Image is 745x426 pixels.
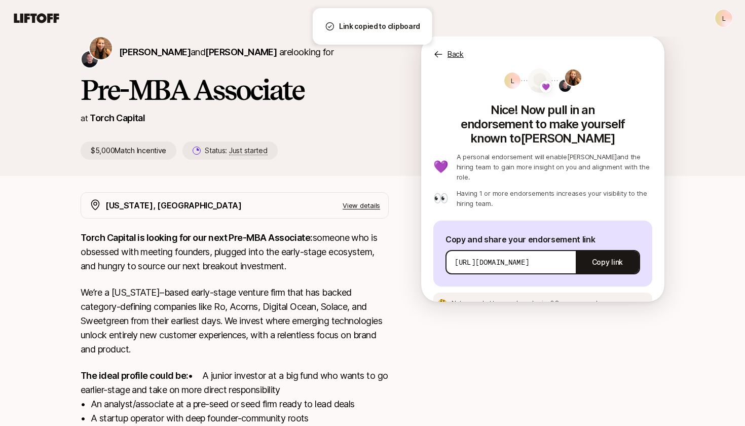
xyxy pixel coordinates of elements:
p: We’re a [US_STATE]–based early-stage venture firm that has backed category-defining companies lik... [81,286,389,357]
p: L [511,75,514,87]
p: 💜 [433,161,449,173]
button: Copy link [576,248,639,276]
a: Torch Capital [90,113,145,123]
p: [US_STATE], [GEOGRAPHIC_DATA] [105,199,242,212]
strong: The ideal profile could be: [81,370,188,381]
img: avatar-url [528,68,552,93]
p: L [722,12,726,24]
img: Christopher Harper [559,80,571,92]
img: Katie Reiner [565,69,581,86]
p: Copy and share your endorsement link [445,233,640,246]
img: Christopher Harper [82,51,98,67]
strong: Torch Capital is looking for our next Pre-MBA Associate: [81,232,313,243]
p: are looking for [119,45,333,59]
p: Status: [205,145,267,157]
span: 💜 [542,81,550,93]
img: Katie Reiner [90,37,112,59]
span: Just started [229,146,268,155]
img: dotted-line.svg [521,80,554,81]
p: at [81,112,88,125]
p: 👀 [433,192,449,204]
p: Having 1 or more endorsements increases your visibility to the hiring team. [457,188,652,208]
h1: Pre-MBA Associate [81,75,389,105]
p: 🤔 [437,299,448,307]
img: dotted-line.svg [552,80,584,81]
p: Back [448,48,464,60]
button: L [715,9,733,27]
span: and [191,47,277,57]
p: Not sure what to say when sharing? [452,299,630,308]
p: View details [343,200,380,210]
p: A personal endorsement will enable [PERSON_NAME] and the hiring team to gain more insight on you ... [457,152,652,182]
p: someone who is obsessed with meeting founders, plugged into the early-stage ecosystem, and hungry... [81,231,389,273]
p: Link copied to clipboard [339,20,420,32]
span: [PERSON_NAME] [205,47,277,57]
span: See an example message [555,299,630,307]
p: [URL][DOMAIN_NAME] [455,257,529,267]
p: $5,000 Match Incentive [81,141,176,160]
p: Nice! Now pull in an endorsement to make yourself known to [PERSON_NAME] [433,99,652,146]
span: [PERSON_NAME] [119,47,191,57]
